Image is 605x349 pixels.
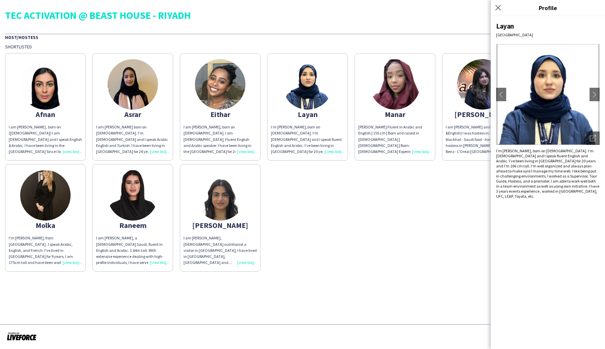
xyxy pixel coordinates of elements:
img: thumb-673463a414c78.jpeg [282,59,333,110]
div: I’m [PERSON_NAME], born on [DEMOGRAPHIC_DATA]. I’m [DEMOGRAPHIC_DATA] and I speak fluent English ... [271,124,344,155]
span: I am [PERSON_NAME] born on [DEMOGRAPHIC_DATA]. I’m [DEMOGRAPHIC_DATA] and I speak Arabic English ... [96,124,168,160]
div: [GEOGRAPHIC_DATA] [496,32,600,37]
div: I am [PERSON_NAME], born on [DEMOGRAPHIC_DATA]. I am [DEMOGRAPHIC_DATA], Fluent English and Arabi... [184,124,257,155]
div: [PERSON_NAME] [184,222,257,228]
img: thumb-66aff9e68615c.png [108,170,158,221]
img: Powered by Liveforce [7,332,37,341]
div: I'm [PERSON_NAME], from [GEOGRAPHIC_DATA] . I speak Arabic, English, and French. I've lived in [G... [9,235,82,266]
div: Eithar [184,111,257,117]
img: thumb-956877bc-d3cf-468e-8b80-da4f0e89561a.jpg [195,170,245,221]
div: [PERSON_NAME] [446,111,519,117]
div: Asrar [96,111,169,117]
div: Host/Hostess [5,34,600,40]
div: I am [PERSON_NAME], a [DEMOGRAPHIC_DATA] Saudi, fluent in English and Arabic. 1.64m tall. With ex... [96,235,169,266]
img: thumb-6840c73a71c05.jpeg [195,59,245,110]
div: I am [PERSON_NAME] , born on ([DEMOGRAPHIC_DATA]) I am [DEMOGRAPHIC_DATA] and I speak English & A... [9,124,82,155]
div: Raneem [96,222,169,228]
img: thumb-680fe275690d2.jpeg [108,59,158,110]
img: thumb-6801a6db3c6b5.jpeg [370,59,420,110]
div: Shortlisted [5,44,600,50]
img: thumb-66fc3cc8af0b7.jpeg [20,170,71,221]
img: thumb-672cc9d91a819.jpeg [20,59,71,110]
div: I am [PERSON_NAME] and I speak (Arabic &English) I was hostess in: leap - big 5 - blackhat - Saud... [446,124,519,155]
div: I’m [PERSON_NAME], born on [DEMOGRAPHIC_DATA]. I’m [DEMOGRAPHIC_DATA] and I speak fluent English ... [496,148,600,199]
img: thumb-685bdcf788a39.png [457,59,508,110]
div: TEC ACTIVATION @ BEAST HOUSE - RIYADH [5,10,600,20]
div: Layan [271,111,344,117]
div: I am [PERSON_NAME], [DEMOGRAPHIC_DATA] nutritionist a visitor in [GEOGRAPHIC_DATA], I have lived ... [184,235,257,266]
div: [PERSON_NAME] Fluent in Arabic and English | 155 cm | Born and raised in [DEMOGRAPHIC_DATA] | [DE... [358,124,432,155]
img: Crew avatar or photo [496,44,600,145]
h3: Profile [491,3,605,12]
div: Manar [358,111,432,117]
div: Layan [496,22,600,31]
div: Open photos pop-in [586,131,600,145]
div: Afnan [9,111,82,117]
div: Molka [9,222,82,228]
